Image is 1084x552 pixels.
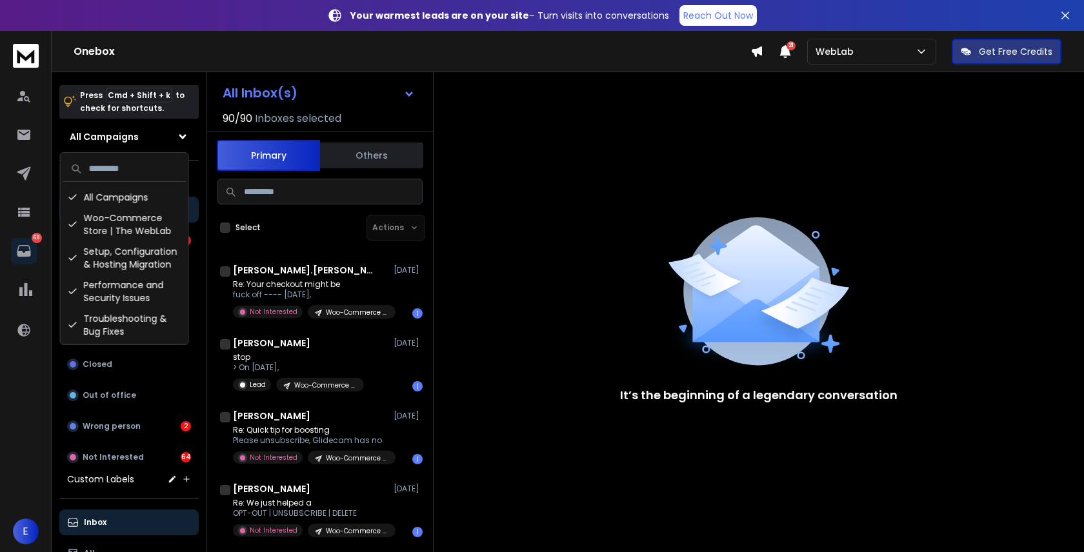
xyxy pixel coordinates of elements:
button: Others [320,141,423,170]
h1: Onebox [74,44,750,59]
div: Performance and Security Issues [63,275,186,308]
h1: [PERSON_NAME] [233,482,310,495]
p: Inbox [84,517,106,527]
p: Not Interested [250,453,297,462]
span: Cmd + Shift + k [106,88,172,103]
p: Reach Out Now [683,9,753,22]
p: Woo-Commerce Store | The WebLab [326,526,388,536]
p: It’s the beginning of a legendary conversation [620,386,898,404]
p: Press to check for shortcuts. [80,89,185,115]
p: Woo-Commerce Store | The WebLab [326,453,388,463]
h1: All Campaigns [70,130,139,143]
div: 2 [181,421,191,431]
p: Woo-Commerce Store | The WebLab [326,308,388,317]
label: Select [236,222,261,233]
p: > On [DATE], [233,362,364,373]
p: stop [233,352,364,362]
h1: All Inbox(s) [223,86,297,99]
p: Wrong person [83,421,141,431]
p: Not Interested [250,307,297,317]
div: 1 [412,527,423,537]
p: Woo-Commerce Store | The WebLab [294,380,356,390]
p: Please unsubscribe, Glidecam has no [233,435,388,446]
div: Setup, Configuration & Hosting Migration [63,241,186,275]
div: Woo-Commerce Store | The WebLab [63,208,186,241]
p: Re: Quick tip for boosting [233,425,388,435]
p: Lead [250,380,266,389]
p: Re: We just helped a [233,498,388,508]
div: 1 [412,454,423,464]
h1: [PERSON_NAME] [233,337,310,350]
span: 90 / 90 [223,111,252,126]
p: Get Free Credits [979,45,1052,58]
img: logo [13,44,39,68]
h3: Custom Labels [67,473,134,486]
p: fuck off ---- [DATE], [233,290,388,300]
p: Re: Your checkout might be [233,279,388,290]
p: Not Interested [250,526,297,535]
span: E [13,518,39,544]
p: WebLab [816,45,859,58]
h1: [PERSON_NAME] [233,409,310,422]
p: Closed [83,359,112,370]
p: 68 [32,233,42,243]
p: Out of office [83,390,136,400]
p: – Turn visits into conversations [350,9,669,22]
p: OPT-OUT | UNSUBSCRIBE | DELETE [233,508,388,518]
button: Primary [217,140,320,171]
p: [DATE] [394,484,423,494]
div: 1 [412,308,423,319]
p: Not Interested [83,452,144,462]
p: [DATE] [394,411,423,421]
span: 21 [787,41,796,50]
p: [DATE] [394,265,423,275]
strong: Your warmest leads are on your site [350,9,529,22]
div: All Campaigns [63,187,186,208]
h1: [PERSON_NAME].[PERSON_NAME] [233,264,375,277]
div: Troubleshooting & Bug Fixes [63,308,186,342]
div: 64 [181,452,191,462]
div: 1 [412,381,423,391]
p: [DATE] [394,338,423,348]
h3: Inboxes selected [255,111,341,126]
